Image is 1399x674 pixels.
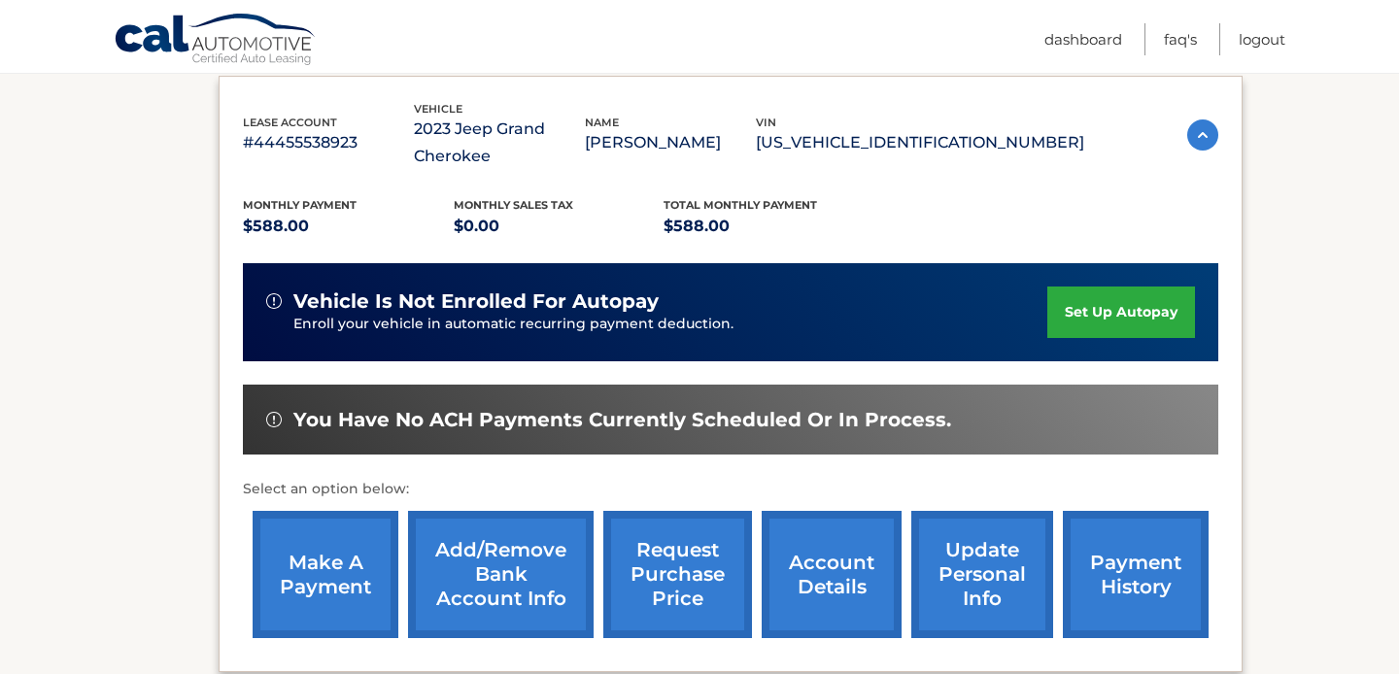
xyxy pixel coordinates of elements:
a: FAQ's [1164,23,1197,55]
img: alert-white.svg [266,412,282,427]
p: Select an option below: [243,478,1218,501]
p: $0.00 [454,213,665,240]
span: Monthly Payment [243,198,357,212]
a: make a payment [253,511,398,638]
span: Total Monthly Payment [664,198,817,212]
img: alert-white.svg [266,293,282,309]
span: lease account [243,116,337,129]
a: Dashboard [1044,23,1122,55]
a: update personal info [911,511,1053,638]
a: request purchase price [603,511,752,638]
span: vehicle is not enrolled for autopay [293,289,659,314]
p: $588.00 [664,213,874,240]
span: name [585,116,619,129]
span: vin [756,116,776,129]
p: 2023 Jeep Grand Cherokee [414,116,585,170]
p: #44455538923 [243,129,414,156]
p: [PERSON_NAME] [585,129,756,156]
a: payment history [1063,511,1209,638]
a: Add/Remove bank account info [408,511,594,638]
p: [US_VEHICLE_IDENTIFICATION_NUMBER] [756,129,1084,156]
a: Cal Automotive [114,13,318,69]
a: set up autopay [1047,286,1195,338]
img: accordion-active.svg [1187,119,1218,151]
p: Enroll your vehicle in automatic recurring payment deduction. [293,314,1047,335]
span: You have no ACH payments currently scheduled or in process. [293,408,951,432]
a: account details [762,511,902,638]
a: Logout [1239,23,1285,55]
span: vehicle [414,102,462,116]
p: $588.00 [243,213,454,240]
span: Monthly sales Tax [454,198,573,212]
